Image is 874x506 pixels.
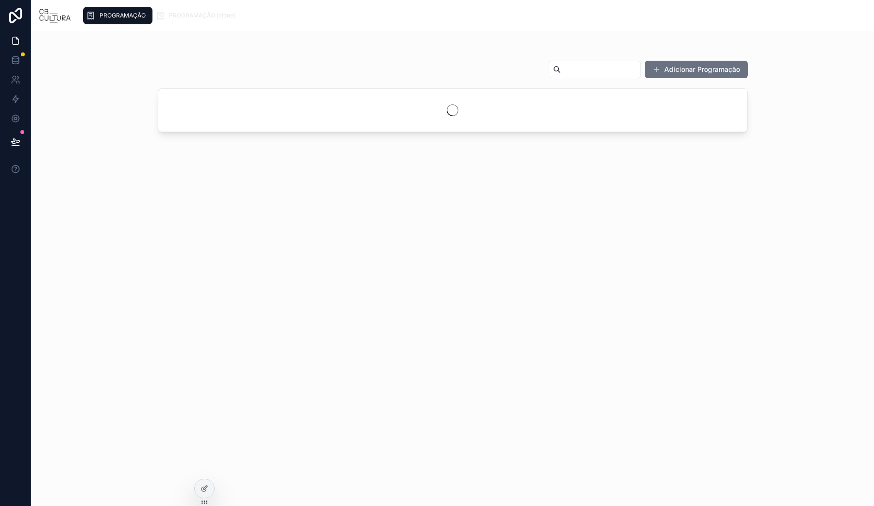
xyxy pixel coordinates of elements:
[152,7,242,24] a: PROGRAMAÇÃO (clone)
[39,8,71,23] img: App logo
[100,12,146,19] span: PROGRAMAÇÃO
[79,5,866,26] div: scrollable content
[645,61,748,78] button: Adicionar Programação
[169,12,235,19] span: PROGRAMAÇÃO (clone)
[83,7,152,24] a: PROGRAMAÇÃO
